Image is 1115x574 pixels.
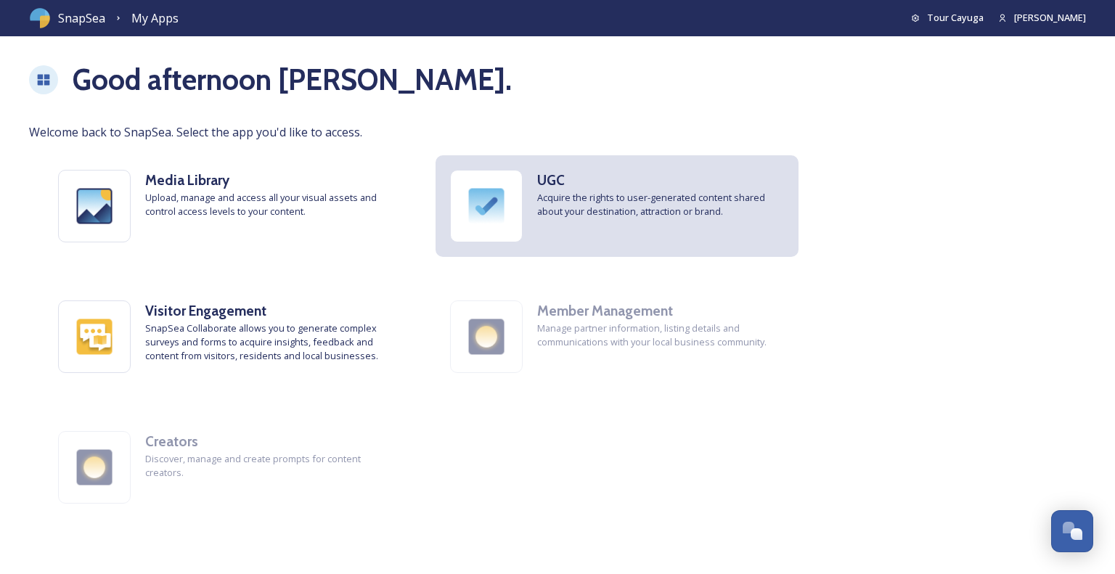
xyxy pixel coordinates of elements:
span: Discover, manage and create prompts for content creators. [145,452,392,480]
img: collaborate.png [59,301,130,372]
span: Manage partner information, listing details and communications with your local business community. [537,321,784,349]
a: Member ManagementManage partner information, listing details and communications with your local b... [421,271,813,402]
strong: Media Library [145,171,229,189]
a: My Apps [131,9,179,28]
img: snapsea-logo.png [29,7,51,29]
span: SnapSea [58,9,105,27]
span: SnapSea Collaborate allows you to generate complex surveys and forms to acquire insights, feedbac... [145,321,392,364]
img: partners.png [451,301,522,372]
span: Welcome back to SnapSea. Select the app you'd like to access. [29,123,1086,141]
h1: Good afternoon [PERSON_NAME] . [73,58,512,102]
strong: Member Management [537,302,673,319]
strong: UGC [537,171,565,189]
span: My Apps [131,10,179,26]
span: [PERSON_NAME] [1014,11,1086,24]
a: CreatorsDiscover, manage and create prompts for content creators. [29,402,421,533]
span: Upload, manage and access all your visual assets and control access levels to your content. [145,191,392,218]
strong: Visitor Engagement [145,302,266,319]
a: Tour Cayuga [911,11,984,25]
img: ugc.png [451,171,522,242]
button: Open Chat [1051,510,1093,552]
a: [PERSON_NAME] [984,11,1086,25]
img: partners.png [59,432,130,503]
strong: Creators [145,432,198,450]
a: Media LibraryUpload, manage and access all your visual assets and control access levels to your c... [29,141,421,271]
a: UGCAcquire the rights to user-generated content shared about your destination, attraction or brand. [421,141,813,271]
span: Acquire the rights to user-generated content shared about your destination, attraction or brand. [537,191,784,218]
a: Visitor EngagementSnapSea Collaborate allows you to generate complex surveys and forms to acquire... [29,271,421,402]
span: Tour Cayuga [927,11,984,24]
img: media-library.png [59,171,130,242]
